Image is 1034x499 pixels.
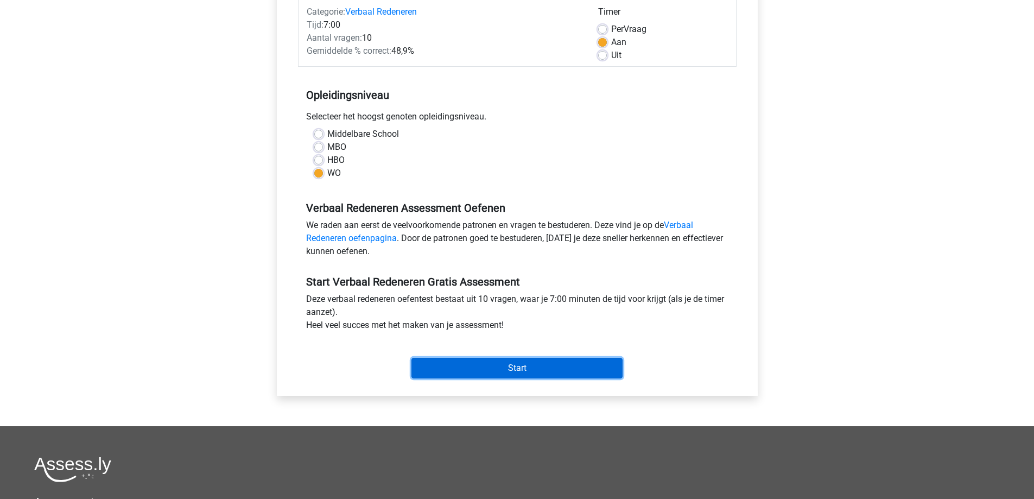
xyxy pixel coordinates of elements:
[345,7,417,17] a: Verbaal Redeneren
[307,46,391,56] span: Gemiddelde % correct:
[327,167,341,180] label: WO
[306,84,728,106] h5: Opleidingsniveau
[327,128,399,141] label: Middelbare School
[299,18,590,31] div: 7:00
[306,201,728,214] h5: Verbaal Redeneren Assessment Oefenen
[298,293,737,336] div: Deze verbaal redeneren oefentest bestaat uit 10 vragen, waar je 7:00 minuten de tijd voor krijgt ...
[327,154,345,167] label: HBO
[298,110,737,128] div: Selecteer het hoogst genoten opleidingsniveau.
[598,5,728,23] div: Timer
[299,45,590,58] div: 48,9%
[307,33,362,43] span: Aantal vragen:
[298,219,737,262] div: We raden aan eerst de veelvoorkomende patronen en vragen te bestuderen. Deze vind je op de . Door...
[611,36,626,49] label: Aan
[611,23,646,36] label: Vraag
[307,7,345,17] span: Categorie:
[611,49,621,62] label: Uit
[411,358,623,378] input: Start
[299,31,590,45] div: 10
[611,24,624,34] span: Per
[327,141,346,154] label: MBO
[34,457,111,482] img: Assessly logo
[307,20,323,30] span: Tijd:
[306,275,728,288] h5: Start Verbaal Redeneren Gratis Assessment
